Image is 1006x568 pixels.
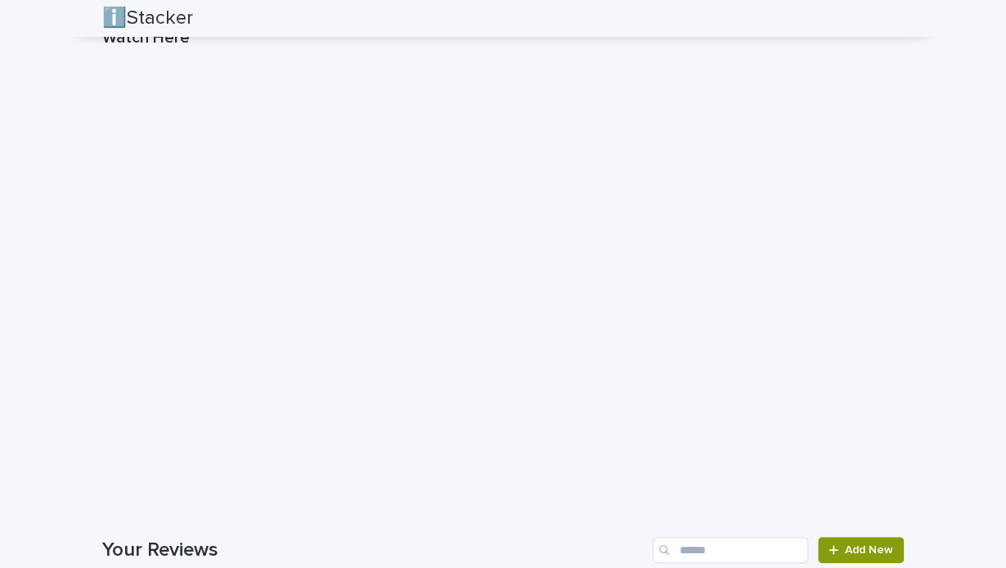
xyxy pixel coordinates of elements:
[818,537,904,563] a: Add New
[102,28,904,47] h1: Watch Here
[102,7,193,30] h2: ℹ️Stacker
[102,539,646,562] h1: Your Reviews
[653,537,808,563] input: Search
[845,544,893,556] span: Add New
[102,54,904,504] iframe: Watch Here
